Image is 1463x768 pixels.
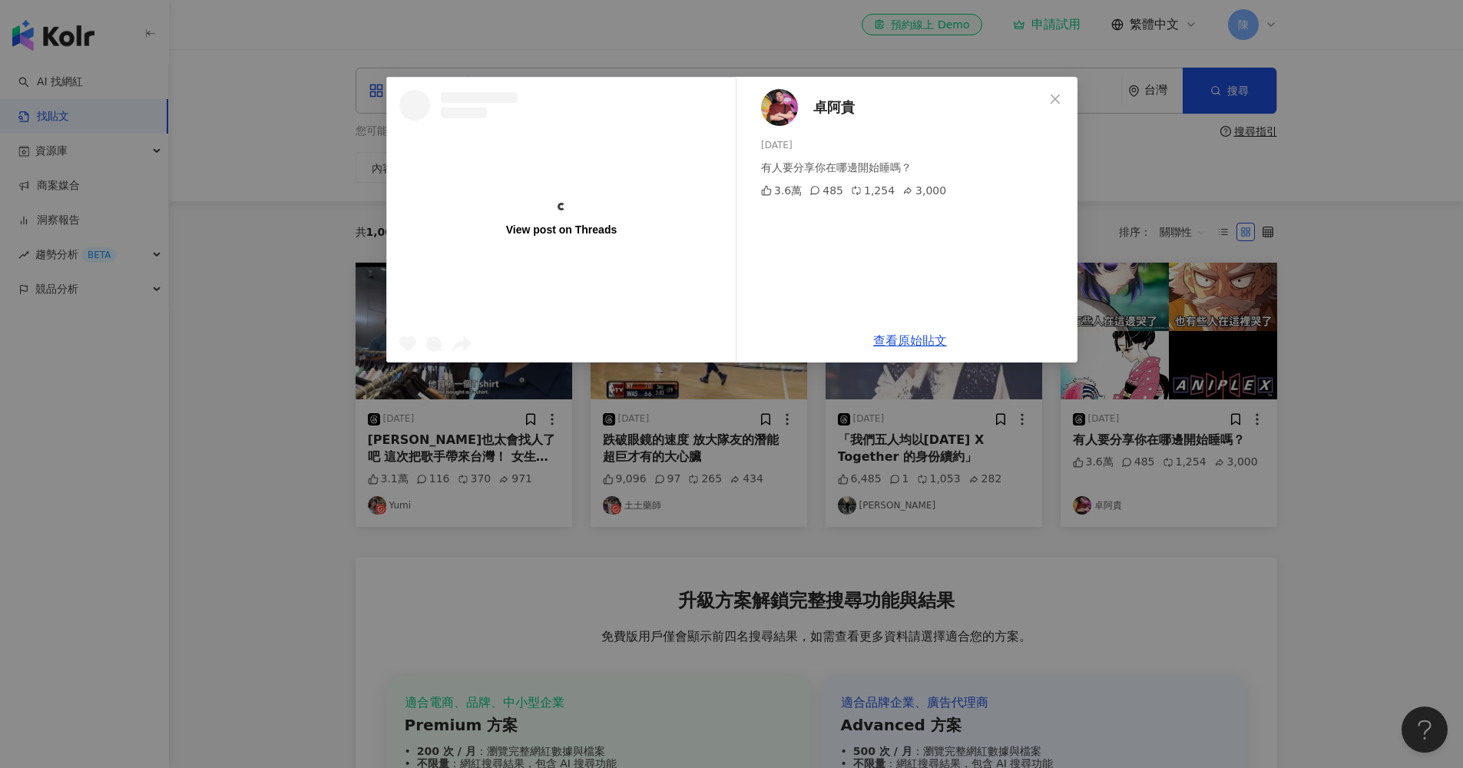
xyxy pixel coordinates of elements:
div: [DATE] [761,138,1065,153]
div: 485 [809,182,843,199]
span: 卓阿貴 [813,97,855,118]
a: View post on Threads [387,78,736,362]
button: Close [1040,84,1071,114]
a: KOL Avatar卓阿貴 [761,89,1044,126]
img: KOL Avatar [761,89,798,126]
div: 3,000 [902,182,946,199]
span: close [1049,93,1061,105]
div: 3.6萬 [761,182,802,199]
div: View post on Threads [505,223,616,237]
a: 查看原始貼文 [873,333,947,348]
div: 1,254 [851,182,895,199]
div: 有人要分享你在哪邊開始睡嗎？ [761,159,1065,176]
